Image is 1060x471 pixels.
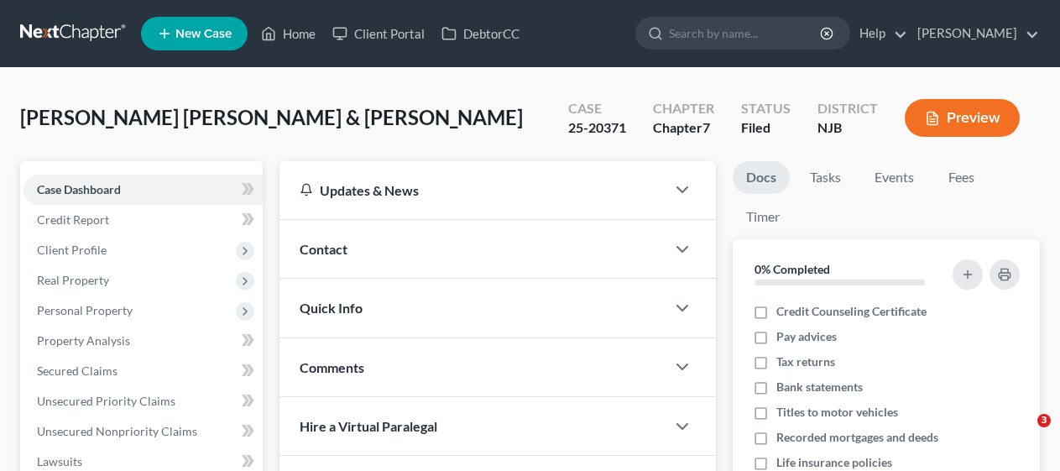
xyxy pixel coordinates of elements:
strong: 0% Completed [755,262,830,276]
span: Comments [300,359,364,375]
a: Client Portal [324,18,433,49]
a: Property Analysis [23,326,263,356]
span: Unsecured Priority Claims [37,394,175,408]
a: Secured Claims [23,356,263,386]
span: Quick Info [300,300,363,316]
span: [PERSON_NAME] [PERSON_NAME] & [PERSON_NAME] [20,105,523,129]
span: Real Property [37,273,109,287]
div: Chapter [653,99,714,118]
span: Unsecured Nonpriority Claims [37,424,197,438]
a: Docs [733,161,790,194]
a: [PERSON_NAME] [909,18,1039,49]
a: Fees [934,161,988,194]
a: Timer [733,201,793,233]
span: Lawsuits [37,454,82,468]
div: NJB [817,118,878,138]
a: Home [253,18,324,49]
span: Credit Counseling Certificate [776,303,927,320]
button: Preview [905,99,1020,137]
div: Filed [741,118,791,138]
div: 25-20371 [568,118,626,138]
span: 3 [1037,414,1051,427]
a: Tasks [796,161,854,194]
a: Events [861,161,927,194]
a: Case Dashboard [23,175,263,205]
div: Status [741,99,791,118]
input: Search by name... [669,18,822,49]
span: Secured Claims [37,364,117,378]
a: Help [851,18,907,49]
a: Unsecured Nonpriority Claims [23,416,263,447]
span: Bank statements [776,379,863,395]
a: Unsecured Priority Claims [23,386,263,416]
span: Tax returns [776,353,835,370]
div: Updates & News [300,181,645,199]
a: DebtorCC [433,18,528,49]
span: New Case [175,28,232,40]
span: Contact [300,241,347,257]
span: Life insurance policies [776,454,892,471]
span: Titles to motor vehicles [776,404,898,421]
span: Recorded mortgages and deeds [776,429,938,446]
span: Client Profile [37,243,107,257]
div: Case [568,99,626,118]
div: District [817,99,878,118]
span: Case Dashboard [37,182,121,196]
span: Property Analysis [37,333,130,348]
span: 7 [702,119,710,135]
span: Personal Property [37,303,133,317]
span: Hire a Virtual Paralegal [300,418,437,434]
a: Credit Report [23,205,263,235]
iframe: Intercom live chat [1003,414,1043,454]
span: Pay advices [776,328,837,345]
span: Credit Report [37,212,109,227]
div: Chapter [653,118,714,138]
